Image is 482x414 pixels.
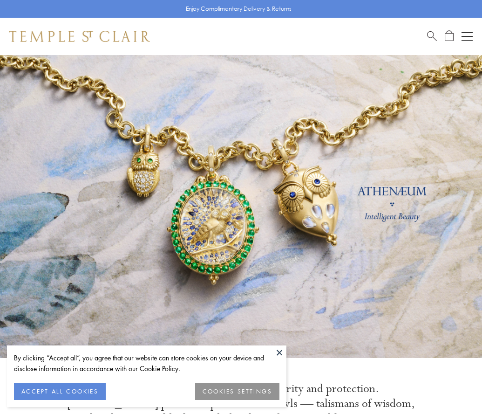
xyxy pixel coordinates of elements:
[427,30,437,42] a: Search
[445,30,454,42] a: Open Shopping Bag
[186,4,292,14] p: Enjoy Complimentary Delivery & Returns
[14,352,279,374] div: By clicking “Accept all”, you agree that our website can store cookies on your device and disclos...
[195,383,279,400] button: COOKIES SETTINGS
[9,31,150,42] img: Temple St. Clair
[14,383,106,400] button: ACCEPT ALL COOKIES
[462,31,473,42] button: Open navigation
